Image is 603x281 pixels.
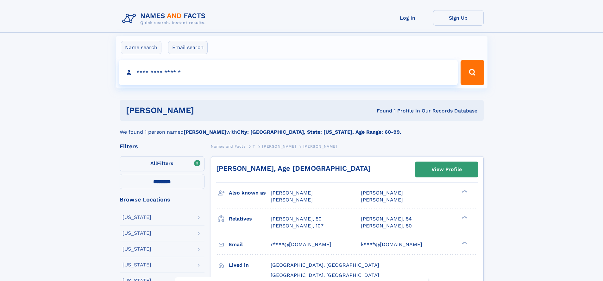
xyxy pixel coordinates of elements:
[122,246,151,252] div: [US_STATE]
[433,10,484,26] a: Sign Up
[271,272,379,278] span: [GEOGRAPHIC_DATA], [GEOGRAPHIC_DATA]
[262,144,296,149] span: [PERSON_NAME]
[271,262,379,268] span: [GEOGRAPHIC_DATA], [GEOGRAPHIC_DATA]
[120,156,204,171] label: Filters
[415,162,478,177] a: View Profile
[303,144,337,149] span: [PERSON_NAME]
[271,222,323,229] a: [PERSON_NAME], 107
[253,142,255,150] a: T
[120,121,484,136] div: We found 1 person named with .
[229,260,271,271] h3: Lived in
[460,189,468,194] div: ❯
[120,144,204,149] div: Filters
[122,262,151,267] div: [US_STATE]
[184,129,226,135] b: [PERSON_NAME]
[461,60,484,85] button: Search Button
[150,160,157,166] span: All
[168,41,208,54] label: Email search
[361,190,403,196] span: [PERSON_NAME]
[119,60,458,85] input: search input
[262,142,296,150] a: [PERSON_NAME]
[237,129,400,135] b: City: [GEOGRAPHIC_DATA], State: [US_STATE], Age Range: 60-99
[361,222,412,229] a: [PERSON_NAME], 50
[229,188,271,198] h3: Also known as
[211,142,246,150] a: Names and Facts
[361,197,403,203] span: [PERSON_NAME]
[460,215,468,219] div: ❯
[122,215,151,220] div: [US_STATE]
[216,164,371,172] a: [PERSON_NAME], Age [DEMOGRAPHIC_DATA]
[271,215,322,222] a: [PERSON_NAME], 50
[253,144,255,149] span: T
[271,197,313,203] span: [PERSON_NAME]
[271,190,313,196] span: [PERSON_NAME]
[229,239,271,250] h3: Email
[431,162,462,177] div: View Profile
[120,10,211,27] img: Logo Names and Facts
[460,241,468,245] div: ❯
[229,214,271,224] h3: Relatives
[120,197,204,202] div: Browse Locations
[382,10,433,26] a: Log In
[361,215,412,222] a: [PERSON_NAME], 54
[122,231,151,236] div: [US_STATE]
[285,107,477,114] div: Found 1 Profile In Our Records Database
[121,41,161,54] label: Name search
[126,106,286,114] h1: [PERSON_NAME]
